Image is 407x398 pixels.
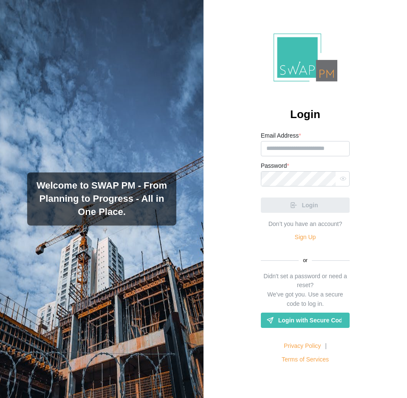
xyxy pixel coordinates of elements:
[261,313,350,328] a: Login with Secure Code
[261,257,350,265] div: or
[269,220,342,229] div: Don’t you have an account?
[278,313,342,327] span: Login with Secure Code
[261,161,289,171] label: Password
[325,342,327,351] div: |
[34,179,170,218] h3: Welcome to SWAP PM - From Planning to Progress - All in One Place.
[261,272,350,309] div: Didn't set a password or need a reset? We've got you. Use a secure code to log in.
[274,34,337,82] img: Logo
[295,233,316,242] a: Sign Up
[282,355,329,364] a: Terms of Services
[290,107,320,122] h2: Login
[284,342,321,351] a: Privacy Policy
[261,131,301,141] label: Email Address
